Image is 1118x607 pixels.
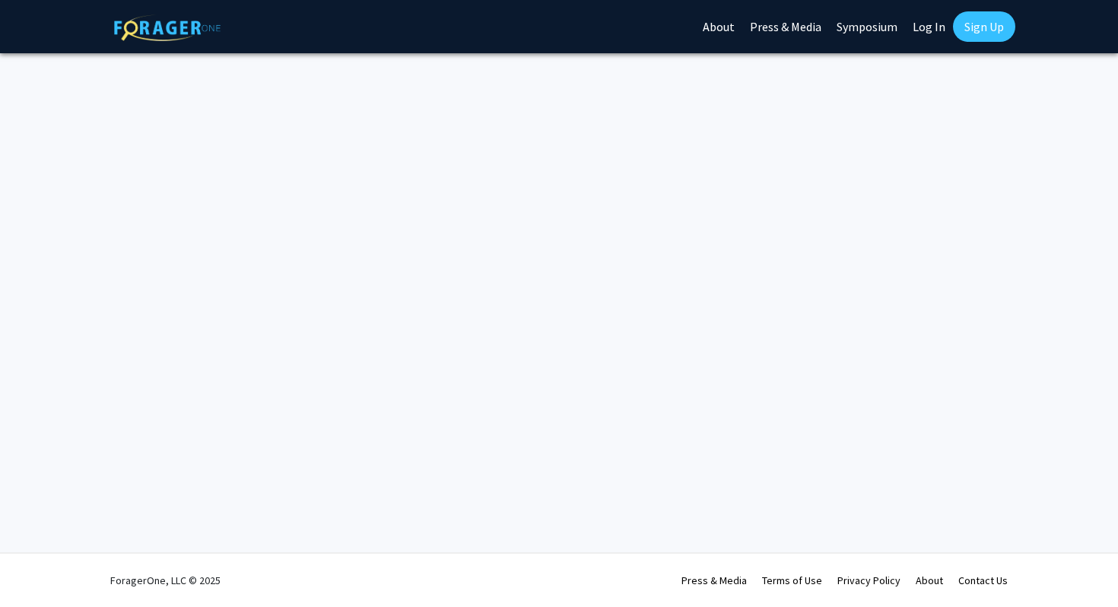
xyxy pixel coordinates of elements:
img: ForagerOne Logo [114,14,221,41]
a: Privacy Policy [837,574,900,587]
a: About [916,574,943,587]
a: Press & Media [681,574,747,587]
a: Contact Us [958,574,1008,587]
a: Sign Up [953,11,1015,42]
a: Terms of Use [762,574,822,587]
div: ForagerOne, LLC © 2025 [110,554,221,607]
